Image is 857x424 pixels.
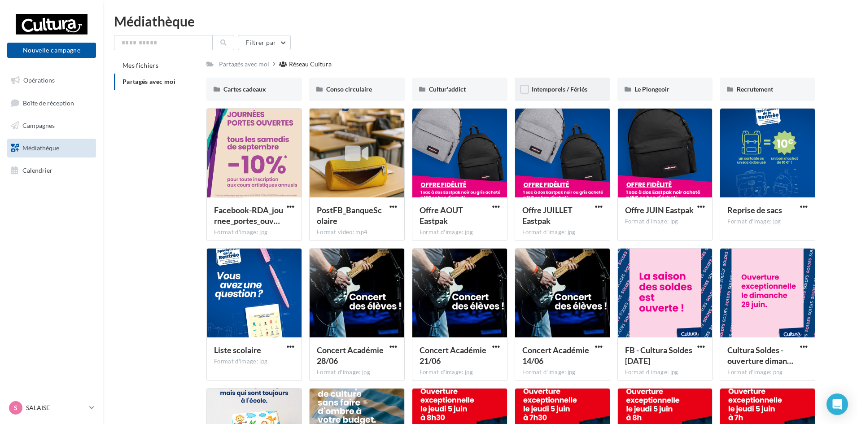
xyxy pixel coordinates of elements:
[214,228,294,236] div: Format d'image: jpg
[522,368,603,376] div: Format d'image: jpg
[429,85,466,93] span: Cultur'addict
[22,144,59,152] span: Médiathèque
[7,399,96,416] a: S SALAISE
[420,205,463,226] span: Offre AOUT Eastpak
[219,60,269,69] div: Partagés avec moi
[826,393,848,415] div: Open Intercom Messenger
[727,345,793,366] span: Cultura Soldes - ouverture dimanche
[5,93,98,113] a: Boîte de réception
[326,85,372,93] span: Conso circulaire
[625,218,705,226] div: Format d'image: jpg
[522,205,573,226] span: Offre JUILLET Eastpak
[289,60,332,69] div: Réseau Cultura
[727,218,808,226] div: Format d'image: jpg
[522,228,603,236] div: Format d'image: jpg
[317,345,384,366] span: Concert Académie 28/06
[420,368,500,376] div: Format d'image: jpg
[5,161,98,180] a: Calendrier
[317,368,397,376] div: Format d'image: jpg
[214,205,283,226] span: Facebook-RDA_journee_portes_ouvertes
[238,35,291,50] button: Filtrer par
[5,116,98,135] a: Campagnes
[317,205,382,226] span: PostFB_BanqueScolaire
[26,403,86,412] p: SALAISE
[22,166,52,174] span: Calendrier
[14,403,17,412] span: S
[114,14,846,28] div: Médiathèque
[634,85,669,93] span: Le Plongeoir
[5,139,98,157] a: Médiathèque
[625,205,694,215] span: Offre JUIN Eastpak
[420,345,486,366] span: Concert Académie 21/06
[420,228,500,236] div: Format d'image: jpg
[214,345,261,355] span: Liste scolaire
[317,228,397,236] div: Format video: mp4
[122,78,175,85] span: Partagés avec moi
[23,99,74,106] span: Boîte de réception
[22,122,55,129] span: Campagnes
[23,76,55,84] span: Opérations
[532,85,587,93] span: Intemporels / Fériés
[727,368,808,376] div: Format d'image: png
[727,205,782,215] span: Reprise de sacs
[122,61,158,69] span: Mes fichiers
[625,368,705,376] div: Format d'image: jpg
[214,358,294,366] div: Format d'image: jpg
[522,345,589,366] span: Concert Académie 14/06
[625,345,692,366] span: FB - Cultura Soldes juin 2025
[223,85,266,93] span: Cartes cadeaux
[737,85,773,93] span: Recrutement
[5,71,98,90] a: Opérations
[7,43,96,58] button: Nouvelle campagne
